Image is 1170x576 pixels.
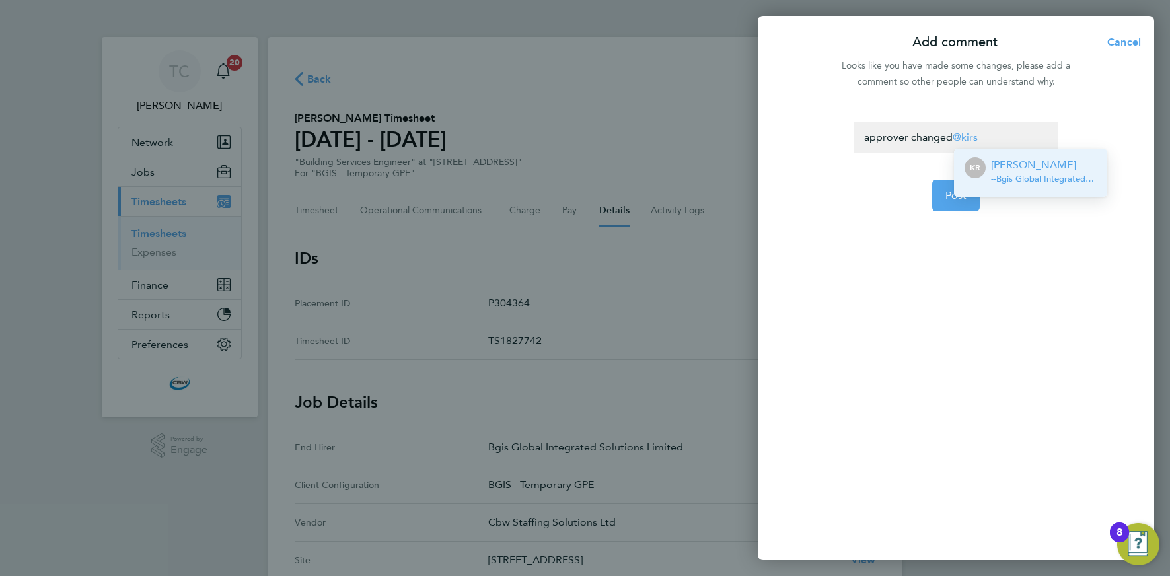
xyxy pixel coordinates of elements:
p: [PERSON_NAME] [991,157,1097,173]
div: 8 [1116,532,1122,550]
span: - - Bgis Global Integrated Solutions Limited [991,174,1097,184]
button: Open Resource Center, 8 new notifications [1117,523,1159,565]
span: kirs [953,131,978,143]
span: Post [945,189,967,202]
button: Post [932,180,980,211]
button: Cancel [1086,29,1154,55]
span: KR [970,160,980,176]
p: Add comment [912,33,998,52]
div: approver changed [854,122,1058,153]
div: Kirsty Roberts [965,157,986,178]
span: Cancel [1103,36,1141,48]
div: Looks like you have made some changes, please add a comment so other people can understand why. [834,58,1078,90]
